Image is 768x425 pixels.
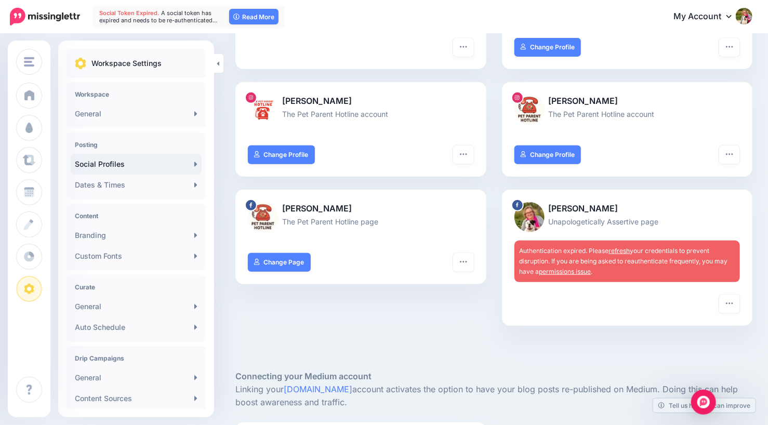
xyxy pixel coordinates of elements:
a: [DOMAIN_NAME] [284,384,352,394]
a: Change Page [248,253,311,272]
p: [PERSON_NAME] [248,202,474,216]
p: Workspace Settings [91,57,162,70]
a: Auto Schedule [71,317,202,338]
p: Linking your account activates the option to have your blog posts re-published on Medium. Doing t... [235,383,752,410]
a: Content Sources [71,388,202,409]
img: 531873467_17966586800948456_5519427107029201925_n-bsa154701.jpg [514,95,545,125]
a: Custom Fonts [71,246,202,267]
a: permissions issue [539,268,591,275]
a: Change Profile [248,145,315,164]
img: settings.png [75,58,86,69]
img: 531154650_736810709277576_2362990685725120795_n-bsa146014.jpg [248,202,278,232]
h4: Workspace [75,90,197,98]
a: Tell us how we can improve [653,399,756,413]
span: A social token has expired and needs to be re-authenticated… [99,9,218,24]
span: Authentication expired. Please your credentials to prevent disruption. If you are being asked to ... [520,247,728,275]
a: Branding [71,225,202,246]
h4: Curate [75,283,197,291]
div: Open Intercom Messenger [691,390,716,415]
h4: Content [75,212,197,220]
a: General [71,367,202,388]
h4: Drip Campaigns [75,354,197,362]
img: 452670700_1025641939565098_4943181759138243476_n-bsa154667.jpg [514,202,545,232]
a: Read More [229,9,279,24]
img: menu.png [24,57,34,67]
span: Social Token Expired. [99,9,160,17]
a: Change Profile [514,38,581,57]
img: 527206035_17965650560948456_4014016435032819939_n-bsa146067.jpg [248,95,278,125]
p: The Pet Parent Hotline page [248,216,474,228]
p: [PERSON_NAME] [514,95,740,108]
a: General [71,103,202,124]
a: Change Profile [514,145,581,164]
img: Missinglettr [10,8,80,25]
p: The Pet Parent Hotline account [514,108,740,120]
a: refresh [609,247,630,255]
h5: Connecting your Medium account [235,370,752,383]
a: My Account [663,4,752,30]
a: Social Profiles [71,154,202,175]
p: [PERSON_NAME] [514,202,740,216]
h4: Posting [75,141,197,149]
a: General [71,296,202,317]
p: The Pet Parent Hotline account [248,108,474,120]
p: [PERSON_NAME] [248,95,474,108]
a: Dates & Times [71,175,202,195]
p: Unapologetically Assertive page [514,216,740,228]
